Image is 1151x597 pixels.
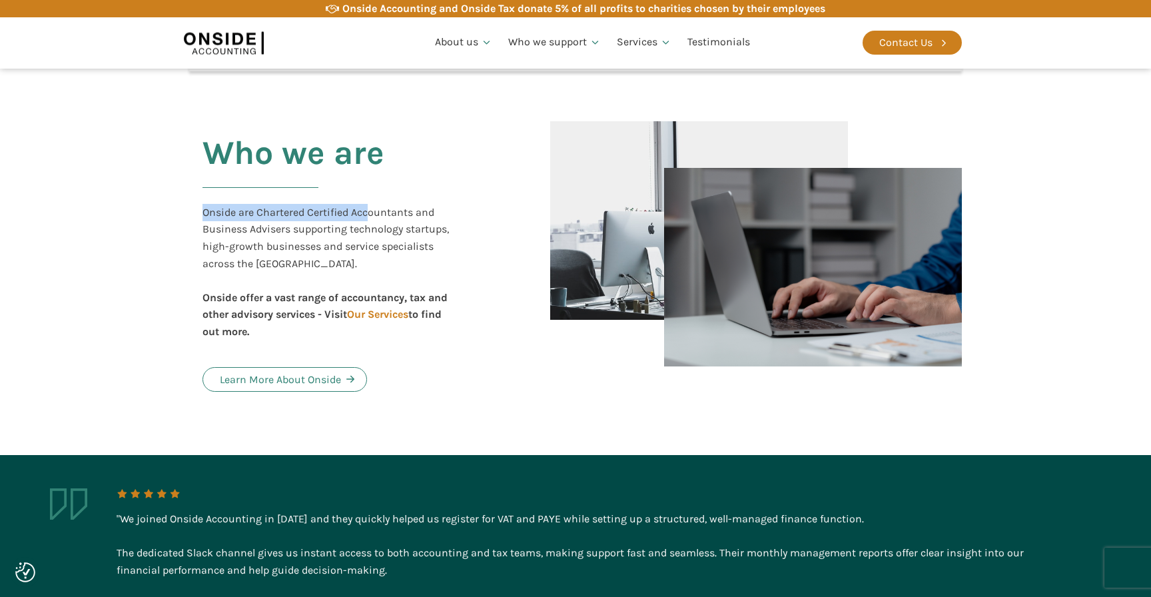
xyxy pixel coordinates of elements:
a: About us [427,20,500,65]
h2: Who we are [202,135,384,204]
b: Onside offer a vast range of accountancy, tax and other advisory services - Visit to find out more. [202,291,448,338]
a: Who we support [500,20,609,65]
img: Revisit consent button [15,562,35,582]
button: Consent Preferences [15,562,35,582]
a: Testimonials [679,20,758,65]
a: Contact Us [863,31,962,55]
div: Learn More About Onside [220,371,341,388]
div: Contact Us [879,34,933,51]
div: Onside are Chartered Certified Accountants and Business Advisers supporting technology startups, ... [202,204,460,340]
a: Learn More About Onside [202,367,367,392]
a: Services [609,20,679,65]
img: Onside Accounting [184,27,264,58]
a: Our Services [347,308,408,320]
